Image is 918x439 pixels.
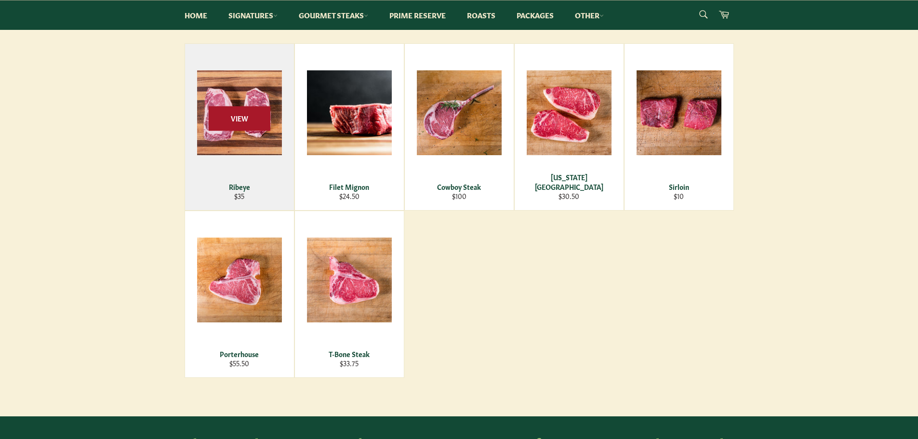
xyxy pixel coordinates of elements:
a: New York Strip [US_STATE][GEOGRAPHIC_DATA] $30.50 [514,43,624,211]
a: Home [175,0,217,30]
a: Sirloin Sirloin $10 [624,43,734,211]
img: Sirloin [637,70,721,155]
div: $33.75 [301,359,398,368]
div: $24.50 [301,191,398,200]
a: Other [565,0,613,30]
a: Cowboy Steak Cowboy Steak $100 [404,43,514,211]
div: Ribeye [191,182,288,191]
a: Signatures [219,0,287,30]
a: Packages [507,0,563,30]
div: $100 [411,191,507,200]
div: Cowboy Steak [411,182,507,191]
a: Ribeye Ribeye $35 View [185,43,294,211]
a: Porterhouse Porterhouse $55.50 [185,211,294,378]
a: Roasts [457,0,505,30]
img: Filet Mignon [307,70,392,155]
div: $30.50 [520,191,617,200]
img: T-Bone Steak [307,238,392,322]
div: Porterhouse [191,349,288,359]
a: Prime Reserve [380,0,455,30]
div: Filet Mignon [301,182,398,191]
div: T-Bone Steak [301,349,398,359]
img: Porterhouse [197,238,282,322]
span: View [209,106,270,131]
div: $55.50 [191,359,288,368]
div: $10 [630,191,727,200]
div: [US_STATE][GEOGRAPHIC_DATA] [520,173,617,191]
a: T-Bone Steak T-Bone Steak $33.75 [294,211,404,378]
img: New York Strip [527,70,612,155]
a: Filet Mignon Filet Mignon $24.50 [294,43,404,211]
img: Cowboy Steak [417,70,502,155]
div: Sirloin [630,182,727,191]
a: Gourmet Steaks [289,0,378,30]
